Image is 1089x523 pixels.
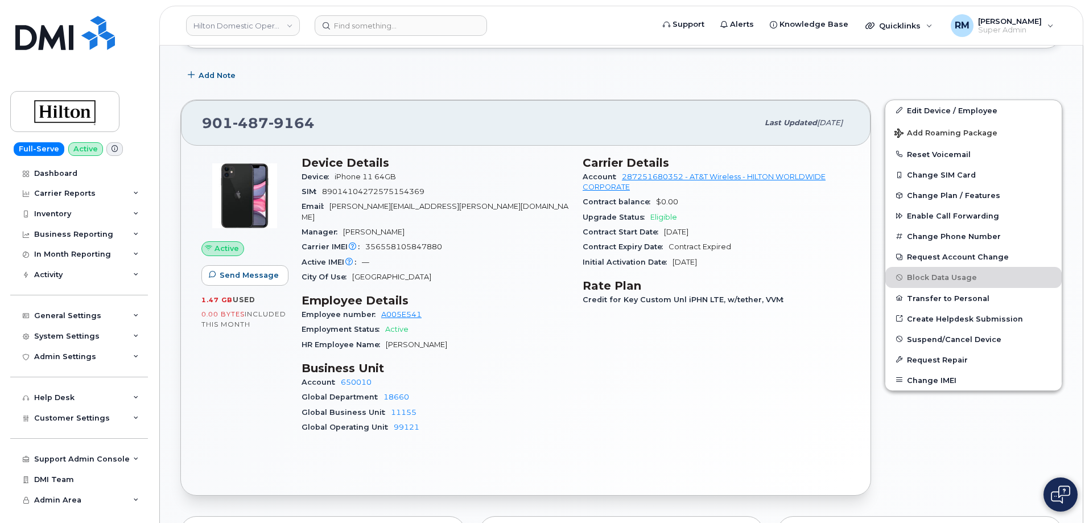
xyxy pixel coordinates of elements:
[302,172,335,181] span: Device
[907,191,1000,200] span: Change Plan / Features
[343,228,405,236] span: [PERSON_NAME]
[669,242,731,251] span: Contract Expired
[302,242,365,251] span: Carrier IMEI
[302,156,569,170] h3: Device Details
[885,100,1062,121] a: Edit Device / Employee
[885,205,1062,226] button: Enable Call Forwarding
[673,19,704,30] span: Support
[199,70,236,81] span: Add Note
[302,202,329,211] span: Email
[180,65,245,86] button: Add Note
[233,114,269,131] span: 487
[335,172,396,181] span: iPhone 11 64GB
[583,228,664,236] span: Contract Start Date
[394,423,419,431] a: 99121
[186,15,300,36] a: Hilton Domestic Operating Company Inc
[211,162,279,230] img: iPhone_11.jpg
[302,393,383,401] span: Global Department
[202,114,315,131] span: 901
[762,13,856,36] a: Knowledge Base
[943,14,1062,37] div: Rachel Miller
[779,19,848,30] span: Knowledge Base
[655,13,712,36] a: Support
[885,267,1062,287] button: Block Data Usage
[978,17,1042,26] span: [PERSON_NAME]
[650,213,677,221] span: Eligible
[391,408,416,417] a: 11155
[386,340,447,349] span: [PERSON_NAME]
[885,288,1062,308] button: Transfer to Personal
[383,393,409,401] a: 18660
[583,172,622,181] span: Account
[302,378,341,386] span: Account
[857,14,940,37] div: Quicklinks
[583,213,650,221] span: Upgrade Status
[583,258,673,266] span: Initial Activation Date
[233,295,255,304] span: used
[907,212,999,220] span: Enable Call Forwarding
[302,294,569,307] h3: Employee Details
[302,423,394,431] span: Global Operating Unit
[978,26,1042,35] span: Super Admin
[730,19,754,30] span: Alerts
[302,325,385,333] span: Employment Status
[885,308,1062,329] a: Create Helpdesk Submission
[885,246,1062,267] button: Request Account Change
[302,408,391,417] span: Global Business Unit
[269,114,315,131] span: 9164
[817,118,843,127] span: [DATE]
[201,310,286,328] span: included this month
[352,273,431,281] span: [GEOGRAPHIC_DATA]
[885,370,1062,390] button: Change IMEI
[583,279,850,293] h3: Rate Plan
[765,118,817,127] span: Last updated
[365,242,442,251] span: 356558105847880
[583,242,669,251] span: Contract Expiry Date
[201,310,245,318] span: 0.00 Bytes
[885,329,1062,349] button: Suspend/Cancel Device
[302,340,386,349] span: HR Employee Name
[381,310,422,319] a: A005E541
[583,156,850,170] h3: Carrier Details
[1051,485,1070,504] img: Open chat
[885,121,1062,144] button: Add Roaming Package
[201,265,288,286] button: Send Message
[673,258,697,266] span: [DATE]
[341,378,372,386] a: 650010
[302,228,343,236] span: Manager
[315,15,487,36] input: Find something...
[583,172,826,191] a: 287251680352 - AT&T Wireless - HILTON WORLDWIDE CORPORATE
[885,226,1062,246] button: Change Phone Number
[385,325,409,333] span: Active
[302,258,362,266] span: Active IMEI
[302,202,568,221] span: [PERSON_NAME][EMAIL_ADDRESS][PERSON_NAME][DOMAIN_NAME]
[664,228,688,236] span: [DATE]
[656,197,678,206] span: $0.00
[583,295,789,304] span: Credit for Key Custom Unl iPHN LTE, w/tether, VVM
[201,296,233,304] span: 1.47 GB
[302,310,381,319] span: Employee number
[302,361,569,375] h3: Business Unit
[220,270,279,281] span: Send Message
[885,164,1062,185] button: Change SIM Card
[302,273,352,281] span: City Of Use
[955,19,970,32] span: RM
[214,243,239,254] span: Active
[879,21,921,30] span: Quicklinks
[322,187,424,196] span: 89014104272575154369
[885,349,1062,370] button: Request Repair
[885,144,1062,164] button: Reset Voicemail
[712,13,762,36] a: Alerts
[907,335,1001,343] span: Suspend/Cancel Device
[583,197,656,206] span: Contract balance
[362,258,369,266] span: —
[885,185,1062,205] button: Change Plan / Features
[302,187,322,196] span: SIM
[894,129,997,139] span: Add Roaming Package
